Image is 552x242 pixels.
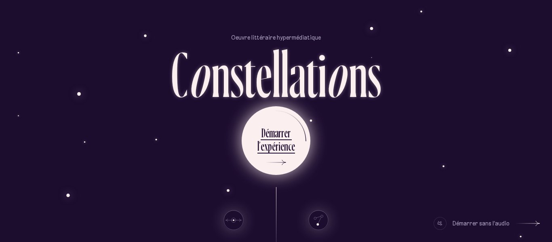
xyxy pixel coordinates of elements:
[171,42,188,106] div: C
[434,217,540,230] button: Démarrer sans l’audio
[242,106,310,175] button: Démarrerl’expérience
[367,42,381,106] div: s
[291,138,295,154] div: e
[278,125,281,141] div: r
[288,138,291,154] div: c
[278,138,280,154] div: i
[261,138,264,154] div: e
[280,42,289,106] div: l
[288,125,291,141] div: r
[231,34,321,42] p: Oeuvre littéraire hypermédiatique
[265,125,269,141] div: é
[272,42,280,106] div: l
[256,42,272,106] div: e
[257,138,259,154] div: l
[275,125,278,141] div: a
[268,138,272,154] div: p
[281,125,284,141] div: r
[269,125,275,141] div: m
[230,42,244,106] div: s
[188,42,211,106] div: o
[289,42,306,106] div: a
[280,138,284,154] div: e
[325,42,349,106] div: o
[244,42,256,106] div: t
[306,42,318,106] div: t
[276,138,278,154] div: r
[264,138,268,154] div: x
[261,125,265,141] div: D
[318,42,327,106] div: i
[284,125,288,141] div: e
[284,138,288,154] div: n
[211,42,230,106] div: n
[349,42,367,106] div: n
[272,138,276,154] div: é
[453,217,510,230] div: Démarrer sans l’audio
[259,138,261,154] div: ’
